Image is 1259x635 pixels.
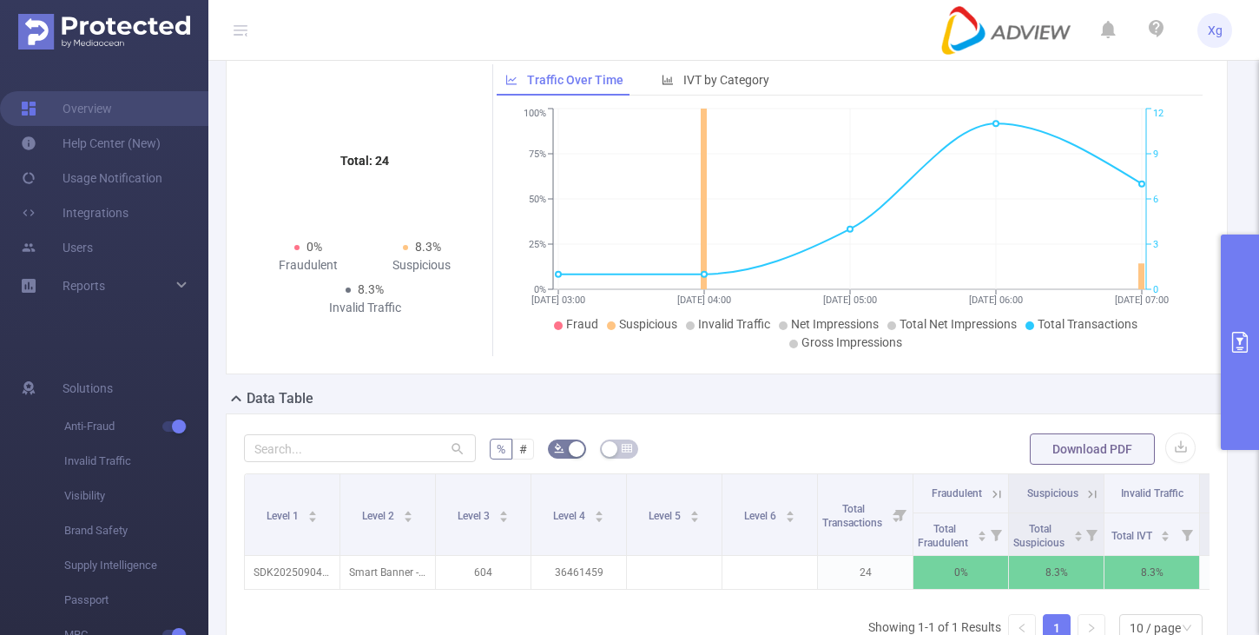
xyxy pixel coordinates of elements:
i: icon: left [1017,623,1027,633]
span: Suspicious [619,317,677,331]
tspan: 25% [529,239,546,250]
span: Level 3 [458,510,492,522]
i: icon: caret-down [689,515,699,520]
a: Reports [63,268,105,303]
span: Invalid Traffic [1121,487,1183,499]
span: % [497,442,505,456]
span: Suspicious [1027,487,1078,499]
span: Level 2 [362,510,397,522]
i: icon: right [1086,623,1097,633]
a: Users [21,230,93,265]
tspan: 0% [534,284,546,295]
i: icon: bar-chart [662,74,674,86]
i: icon: caret-down [977,534,986,539]
tspan: [DATE] 06:00 [969,294,1023,306]
p: 0% [913,556,1008,589]
span: 0% [307,240,322,254]
p: 8.3% [1104,556,1199,589]
i: icon: caret-up [307,508,317,513]
span: Fraud [566,317,598,331]
span: Gross Impressions [801,335,902,349]
i: icon: caret-down [594,515,603,520]
i: Filter menu [1175,513,1199,555]
div: Fraudulent [251,256,365,275]
i: icon: caret-up [785,508,794,513]
span: # [519,442,527,456]
tspan: 75% [529,149,546,160]
span: Passport [64,583,208,618]
span: Invalid Traffic [64,444,208,479]
i: icon: caret-up [977,528,986,533]
span: Level 4 [553,510,588,522]
p: 24 [818,556,913,589]
i: icon: caret-down [1073,534,1083,539]
tspan: 50% [529,194,546,205]
tspan: Total: 24 [340,154,389,168]
a: Integrations [21,195,129,230]
div: Sort [498,508,509,519]
div: Sort [977,528,987,539]
a: Overview [21,91,112,126]
span: Net Impressions [791,317,879,331]
i: icon: caret-up [1161,528,1170,533]
div: Invalid Traffic [308,299,422,317]
span: Level 6 [744,510,779,522]
span: Level 5 [649,510,683,522]
span: Invalid Traffic [698,317,770,331]
span: Total IVT [1111,530,1155,542]
tspan: 12 [1153,109,1163,120]
span: Level 1 [267,510,301,522]
span: Total Net Impressions [900,317,1017,331]
span: Solutions [63,371,113,406]
div: Sort [307,508,318,519]
i: icon: caret-up [689,508,699,513]
span: Xg [1208,13,1223,48]
i: icon: caret-up [403,508,412,513]
tspan: 0 [1153,284,1158,295]
span: 8.3% [358,282,384,296]
i: icon: caret-down [785,515,794,520]
i: icon: caret-down [403,515,412,520]
tspan: [DATE] 07:00 [1115,294,1169,306]
span: Total Fraudulent [918,523,971,549]
tspan: [DATE] 04:00 [677,294,731,306]
i: icon: caret-down [307,515,317,520]
div: Sort [1160,528,1170,539]
i: icon: caret-up [1073,528,1083,533]
div: Sort [689,508,700,519]
i: icon: bg-colors [554,443,564,453]
i: icon: line-chart [505,74,517,86]
span: Fraudulent [932,487,982,499]
i: Filter menu [984,513,1008,555]
img: Protected Media [18,14,190,50]
i: icon: down [1182,623,1192,635]
tspan: [DATE] 05:00 [823,294,877,306]
a: Usage Notification [21,161,162,195]
div: Sort [594,508,604,519]
span: Traffic Over Time [527,73,623,87]
i: Filter menu [888,474,913,555]
a: Help Center (New) [21,126,161,161]
button: Download PDF [1030,433,1155,465]
div: Sort [403,508,413,519]
i: icon: caret-up [594,508,603,513]
i: Filter menu [1079,513,1104,555]
tspan: 6 [1153,194,1158,205]
div: Suspicious [365,256,478,275]
tspan: 3 [1153,239,1158,250]
span: Supply Intelligence [64,548,208,583]
tspan: 100% [524,109,546,120]
p: SDK20250904090921mbkafbo2prpcias [245,556,339,589]
span: Visibility [64,479,208,513]
i: icon: table [622,443,632,453]
span: Total Transactions [1038,317,1137,331]
span: IVT by Category [683,73,769,87]
tspan: 9 [1153,149,1158,160]
i: icon: caret-down [1161,534,1170,539]
span: Total Transactions [822,503,885,529]
span: Brand Safety [64,513,208,548]
div: Sort [785,508,795,519]
h2: Data Table [247,388,313,409]
div: Sort [1073,528,1084,539]
input: Search... [244,434,476,462]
